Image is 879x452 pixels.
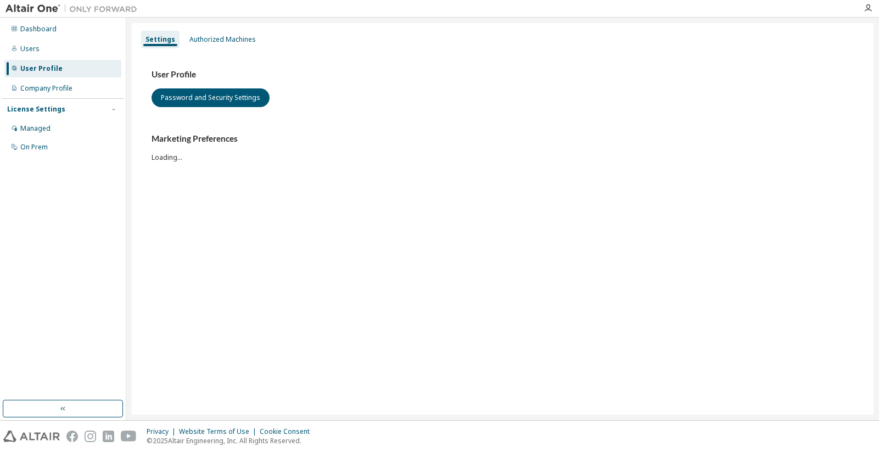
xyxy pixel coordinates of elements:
[20,143,48,152] div: On Prem
[152,88,270,107] button: Password and Security Settings
[3,431,60,442] img: altair_logo.svg
[20,84,72,93] div: Company Profile
[121,431,137,442] img: youtube.svg
[5,3,143,14] img: Altair One
[85,431,96,442] img: instagram.svg
[152,69,854,80] h3: User Profile
[20,44,40,53] div: Users
[189,35,256,44] div: Authorized Machines
[152,133,854,144] h3: Marketing Preferences
[147,427,179,436] div: Privacy
[145,35,175,44] div: Settings
[7,105,65,114] div: License Settings
[147,436,316,445] p: © 2025 Altair Engineering, Inc. All Rights Reserved.
[152,133,854,161] div: Loading...
[20,124,51,133] div: Managed
[260,427,316,436] div: Cookie Consent
[66,431,78,442] img: facebook.svg
[103,431,114,442] img: linkedin.svg
[20,25,57,34] div: Dashboard
[179,427,260,436] div: Website Terms of Use
[20,64,63,73] div: User Profile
